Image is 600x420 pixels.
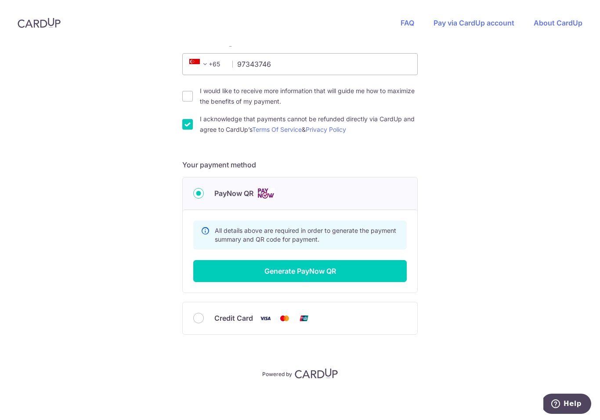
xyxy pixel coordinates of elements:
span: +65 [187,59,226,69]
span: All details above are required in order to generate the payment summary and QR code for payment. [215,227,396,243]
img: Union Pay [295,313,313,324]
div: Credit Card Visa Mastercard Union Pay [193,313,407,324]
img: CardUp [18,18,61,28]
label: I would like to receive more information that will guide me how to maximize the benefits of my pa... [200,86,418,107]
img: Mastercard [276,313,293,324]
iframe: Opens a widget where you can find more information [543,394,591,416]
label: I acknowledge that payments cannot be refunded directly via CardUp and agree to CardUp’s & [200,114,418,135]
a: About CardUp [534,18,582,27]
span: PayNow QR [214,188,253,199]
p: Powered by [262,369,292,378]
span: Credit Card [214,313,253,323]
a: Terms Of Service [252,126,302,133]
span: +65 [189,59,210,69]
img: Visa [257,313,274,324]
a: FAQ [401,18,414,27]
div: PayNow QR Cards logo [193,188,407,199]
h5: Your payment method [182,159,418,170]
button: Generate PayNow QR [193,260,407,282]
img: CardUp [295,368,338,379]
a: Pay via CardUp account [434,18,514,27]
a: Privacy Policy [306,126,346,133]
img: Cards logo [257,188,275,199]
